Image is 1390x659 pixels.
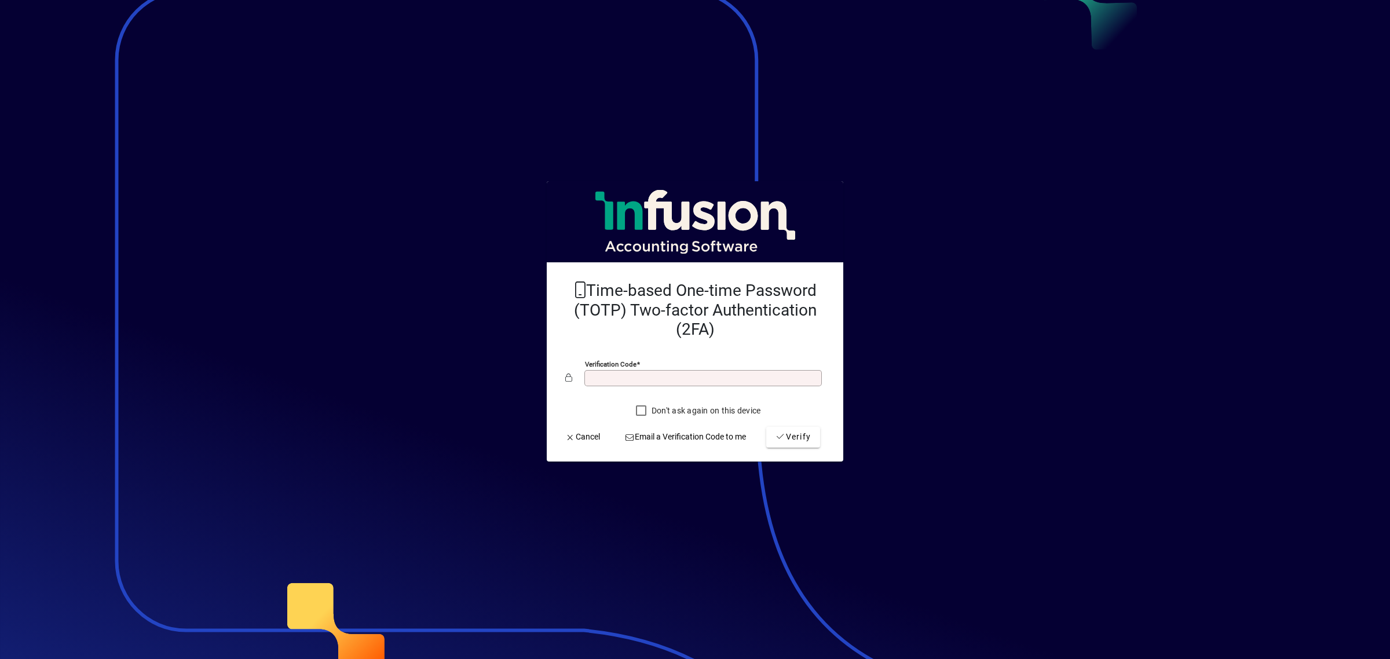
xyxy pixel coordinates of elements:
[565,281,825,339] h2: Time-based One-time Password (TOTP) Two-factor Authentication (2FA)
[565,431,600,443] span: Cancel
[776,431,811,443] span: Verify
[620,427,751,448] button: Email a Verification Code to me
[585,360,637,368] mat-label: Verification code
[561,427,605,448] button: Cancel
[766,427,820,448] button: Verify
[649,405,761,416] label: Don't ask again on this device
[625,431,747,443] span: Email a Verification Code to me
